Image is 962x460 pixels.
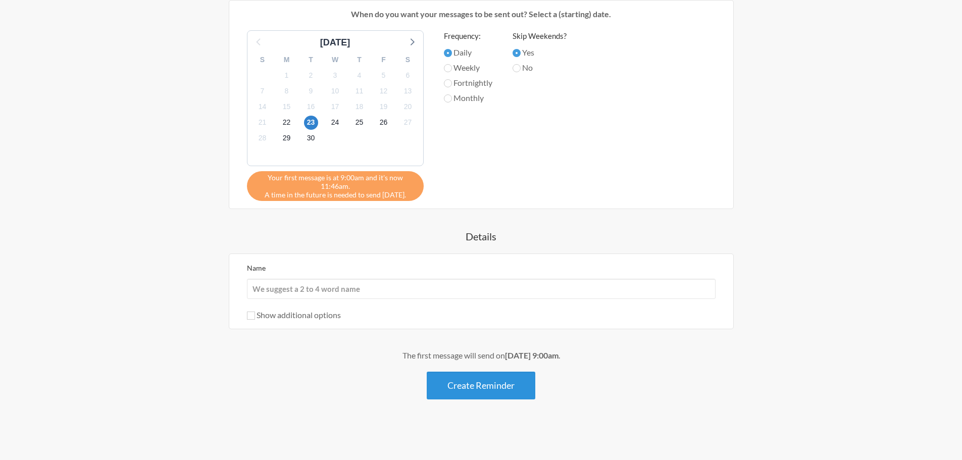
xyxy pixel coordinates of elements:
[513,64,521,72] input: No
[352,84,367,98] span: Saturday, October 11, 2025
[328,68,342,82] span: Friday, October 3, 2025
[513,49,521,57] input: Yes
[275,52,299,68] div: M
[401,100,415,114] span: Monday, October 20, 2025
[304,100,318,114] span: Thursday, October 16, 2025
[377,68,391,82] span: Sunday, October 5, 2025
[347,52,372,68] div: T
[304,116,318,130] span: Thursday, October 23, 2025
[256,131,270,145] span: Tuesday, October 28, 2025
[256,84,270,98] span: Tuesday, October 7, 2025
[444,92,492,104] label: Monthly
[328,84,342,98] span: Friday, October 10, 2025
[396,52,420,68] div: S
[328,100,342,114] span: Friday, October 17, 2025
[247,312,255,320] input: Show additional options
[247,310,341,320] label: Show additional options
[444,77,492,89] label: Fortnightly
[372,52,396,68] div: F
[256,100,270,114] span: Tuesday, October 14, 2025
[444,30,492,42] label: Frequency:
[505,350,559,360] strong: [DATE] 9:00am
[444,64,452,72] input: Weekly
[323,52,347,68] div: W
[513,62,567,74] label: No
[444,79,452,87] input: Fortnightly
[250,52,275,68] div: S
[280,68,294,82] span: Wednesday, October 1, 2025
[377,116,391,130] span: Sunday, October 26, 2025
[304,131,318,145] span: Thursday, October 30, 2025
[304,68,318,82] span: Thursday, October 2, 2025
[304,84,318,98] span: Thursday, October 9, 2025
[247,264,266,272] label: Name
[188,349,774,362] div: The first message will send on .
[328,116,342,130] span: Friday, October 24, 2025
[444,62,492,74] label: Weekly
[280,131,294,145] span: Wednesday, October 29, 2025
[427,372,535,399] button: Create Reminder
[444,94,452,103] input: Monthly
[352,116,367,130] span: Saturday, October 25, 2025
[255,173,416,190] span: Your first message is at 9:00am and it's now 11:46am.
[377,84,391,98] span: Sunday, October 12, 2025
[299,52,323,68] div: T
[256,116,270,130] span: Tuesday, October 21, 2025
[513,46,567,59] label: Yes
[444,49,452,57] input: Daily
[237,8,726,20] p: When do you want your messages to be sent out? Select a (starting) date.
[513,30,567,42] label: Skip Weekends?
[247,171,424,201] div: A time in the future is needed to send [DATE].
[377,100,391,114] span: Sunday, October 19, 2025
[280,116,294,130] span: Wednesday, October 22, 2025
[352,100,367,114] span: Saturday, October 18, 2025
[280,100,294,114] span: Wednesday, October 15, 2025
[401,84,415,98] span: Monday, October 13, 2025
[316,36,355,49] div: [DATE]
[352,68,367,82] span: Saturday, October 4, 2025
[401,68,415,82] span: Monday, October 6, 2025
[247,279,716,299] input: We suggest a 2 to 4 word name
[280,84,294,98] span: Wednesday, October 8, 2025
[401,116,415,130] span: Monday, October 27, 2025
[444,46,492,59] label: Daily
[188,229,774,243] h4: Details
